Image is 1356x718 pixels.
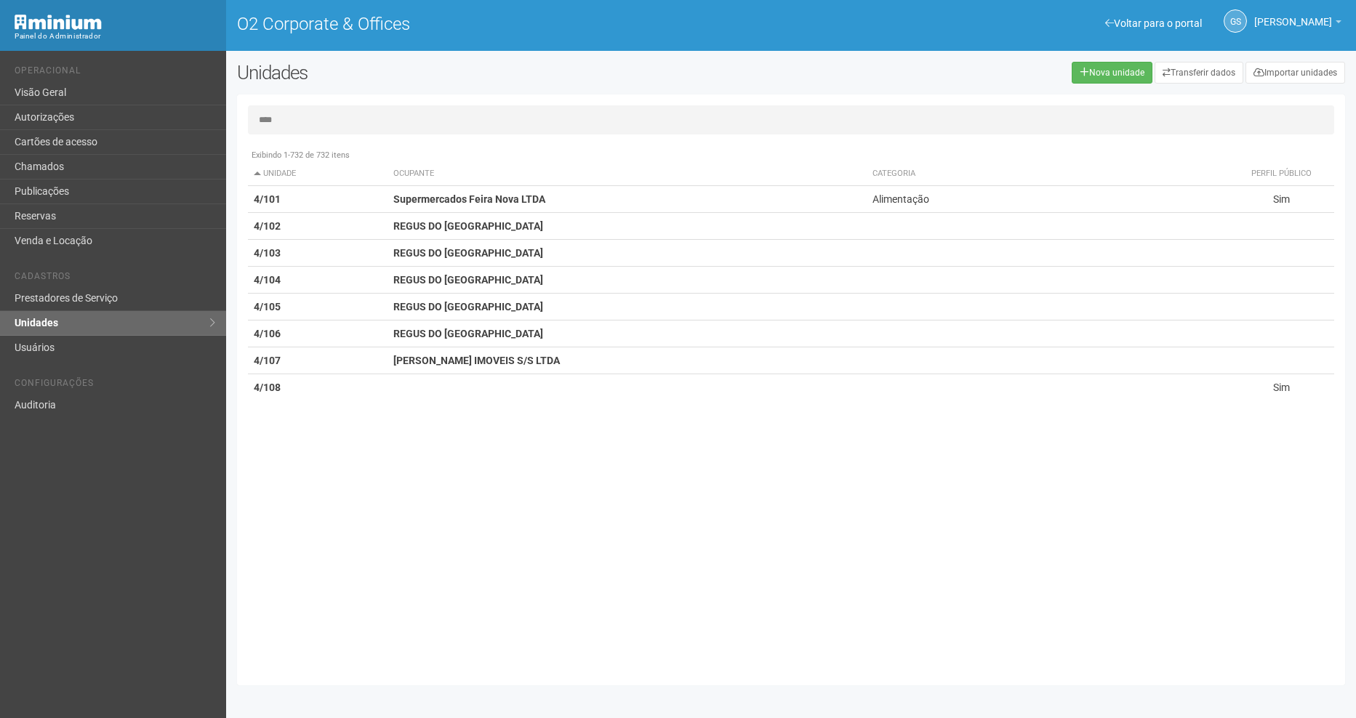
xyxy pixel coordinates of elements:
[15,378,215,393] li: Configurações
[254,301,281,312] strong: 4/105
[248,149,1334,162] div: Exibindo 1-732 de 732 itens
[15,15,102,30] img: Minium
[867,162,1229,186] th: Categoria: activate to sort column ascending
[1072,62,1152,84] a: Nova unidade
[1254,18,1341,30] a: [PERSON_NAME]
[15,30,215,43] div: Painel do Administrador
[254,247,281,259] strong: 4/103
[1273,193,1290,205] span: Sim
[393,247,543,259] strong: REGUS DO [GEOGRAPHIC_DATA]
[393,193,545,205] strong: Supermercados Feira Nova LTDA
[15,271,215,286] li: Cadastros
[254,355,281,366] strong: 4/107
[1229,162,1334,186] th: Perfil público: activate to sort column ascending
[388,162,867,186] th: Ocupante: activate to sort column ascending
[248,162,388,186] th: Unidade: activate to sort column descending
[237,62,686,84] h2: Unidades
[1105,17,1202,29] a: Voltar para o portal
[393,328,543,339] strong: REGUS DO [GEOGRAPHIC_DATA]
[867,186,1229,213] td: Alimentação
[393,355,560,366] strong: [PERSON_NAME] IMOVEIS S/S LTDA
[254,193,281,205] strong: 4/101
[254,274,281,286] strong: 4/104
[393,301,543,312] strong: REGUS DO [GEOGRAPHIC_DATA]
[237,15,780,33] h1: O2 Corporate & Offices
[393,274,543,286] strong: REGUS DO [GEOGRAPHIC_DATA]
[393,220,543,232] strong: REGUS DO [GEOGRAPHIC_DATA]
[1155,62,1243,84] a: Transferir dados
[1224,9,1247,33] a: GS
[254,328,281,339] strong: 4/106
[1254,2,1332,28] span: Gabriela Souza
[15,65,215,81] li: Operacional
[1245,62,1345,84] a: Importar unidades
[254,382,281,393] strong: 4/108
[1273,382,1290,393] span: Sim
[254,220,281,232] strong: 4/102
